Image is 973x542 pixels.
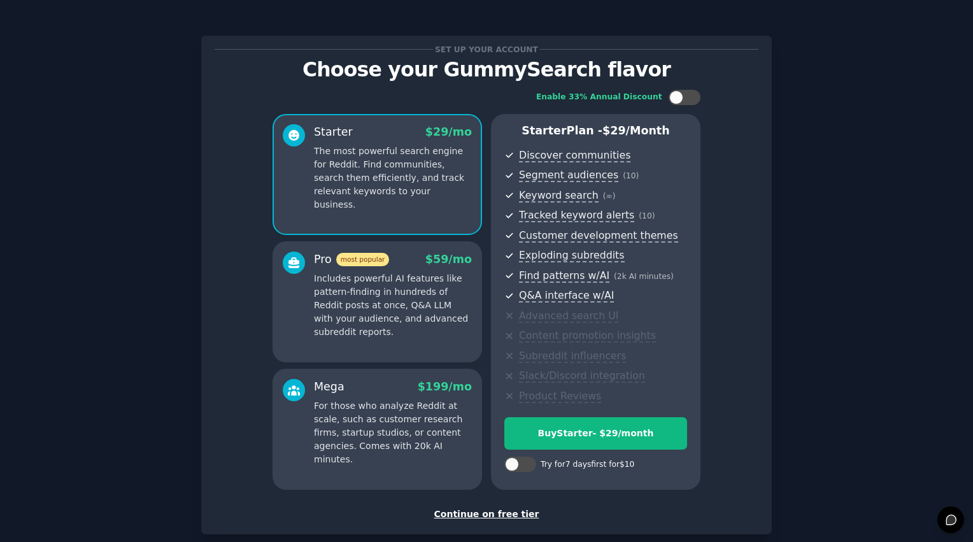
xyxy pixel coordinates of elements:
[541,459,634,471] div: Try for 7 days first for $10
[314,252,389,267] div: Pro
[314,272,472,339] p: Includes powerful AI features like pattern-finding in hundreds of Reddit posts at once, Q&A LLM w...
[519,229,678,243] span: Customer development themes
[505,427,686,440] div: Buy Starter - $ 29 /month
[425,253,472,266] span: $ 59 /mo
[519,350,626,363] span: Subreddit influencers
[519,169,618,182] span: Segment audiences
[623,171,639,180] span: ( 10 )
[519,390,601,403] span: Product Reviews
[519,269,609,283] span: Find patterns w/AI
[215,508,758,521] div: Continue on free tier
[603,192,616,201] span: ( ∞ )
[519,369,645,383] span: Slack/Discord integration
[504,123,687,139] p: Starter Plan -
[433,43,541,56] span: Set up your account
[314,399,472,466] p: For those who analyze Reddit at scale, such as customer research firms, startup studios, or conte...
[519,329,656,343] span: Content promotion insights
[639,211,655,220] span: ( 10 )
[425,125,472,138] span: $ 29 /mo
[519,209,634,222] span: Tracked keyword alerts
[336,253,390,266] span: most popular
[314,145,472,211] p: The most powerful search engine for Reddit. Find communities, search them efficiently, and track ...
[519,189,599,203] span: Keyword search
[504,417,687,450] button: BuyStarter- $29/month
[614,272,674,281] span: ( 2k AI minutes )
[519,289,614,303] span: Q&A interface w/AI
[602,124,670,137] span: $ 29 /month
[215,59,758,81] p: Choose your GummySearch flavor
[519,310,618,323] span: Advanced search UI
[519,249,624,262] span: Exploding subreddits
[418,380,472,393] span: $ 199 /mo
[314,379,344,395] div: Mega
[314,124,353,140] div: Starter
[536,92,662,103] div: Enable 33% Annual Discount
[519,149,630,162] span: Discover communities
